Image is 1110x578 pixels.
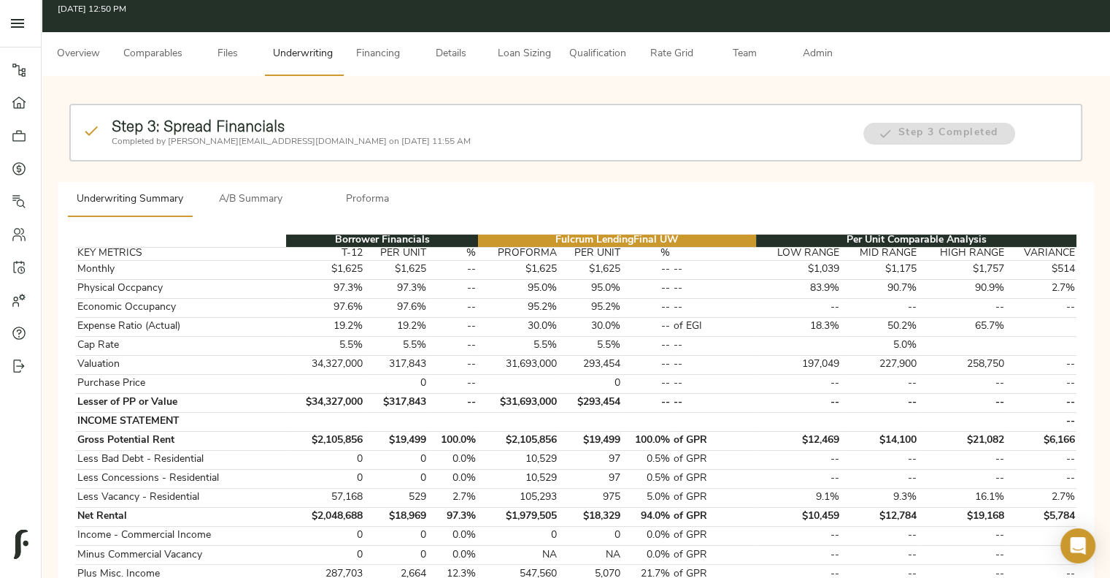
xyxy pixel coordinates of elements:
[478,355,559,374] td: 31,693,000
[75,355,286,374] td: Valuation
[558,298,622,317] td: 95.2%
[756,507,841,526] td: $10,459
[558,507,622,526] td: $18,329
[919,431,1006,450] td: $21,082
[364,247,428,260] th: PER UNIT
[364,374,428,393] td: 0
[75,279,286,298] td: Physical Occpancy
[1006,260,1076,279] td: $514
[756,298,841,317] td: --
[478,526,559,545] td: 0
[919,488,1006,507] td: 16.1%
[364,336,428,355] td: 5.5%
[75,546,286,565] td: Minus Commercial Vacancy
[286,279,364,298] td: 97.3%
[756,431,841,450] td: $12,469
[919,507,1006,526] td: $19,168
[841,526,919,545] td: --
[558,247,622,260] th: PER UNIT
[428,393,477,412] td: --
[286,247,364,260] th: T-12
[273,45,333,64] span: Underwriting
[478,546,559,565] td: NA
[558,355,622,374] td: 293,454
[623,526,672,545] td: 0.0%
[478,488,559,507] td: 105,293
[841,507,919,526] td: $12,784
[364,469,428,488] td: 0
[428,355,477,374] td: --
[1006,546,1076,565] td: --
[428,317,477,336] td: --
[756,279,841,298] td: 83.9%
[672,507,757,526] td: of GPR
[364,450,428,469] td: 0
[672,260,757,279] td: --
[558,279,622,298] td: 95.0%
[364,355,428,374] td: 317,843
[558,488,622,507] td: 975
[478,507,559,526] td: $1,979,505
[428,279,477,298] td: --
[286,393,364,412] td: $34,327,000
[75,507,286,526] td: Net Rental
[428,469,477,488] td: 0.0%
[644,45,699,64] span: Rate Grid
[75,412,286,431] td: INCOME STATEMENT
[75,469,286,488] td: Less Concessions - Residential
[112,135,849,148] p: Completed by [PERSON_NAME][EMAIL_ADDRESS][DOMAIN_NAME] on [DATE] 11:55 AM
[841,355,919,374] td: 227,900
[364,431,428,450] td: $19,499
[364,507,428,526] td: $18,969
[841,488,919,507] td: 9.3%
[841,546,919,565] td: --
[919,279,1006,298] td: 90.9%
[286,336,364,355] td: 5.5%
[75,393,286,412] td: Lesser of PP or Value
[428,526,477,545] td: 0.0%
[672,450,757,469] td: of GPR
[200,45,255,64] span: Files
[756,260,841,279] td: $1,039
[623,336,672,355] td: --
[623,260,672,279] td: --
[428,374,477,393] td: --
[364,279,428,298] td: 97.3%
[558,260,622,279] td: $1,625
[919,374,1006,393] td: --
[841,374,919,393] td: --
[75,488,286,507] td: Less Vacancy - Residential
[623,393,672,412] td: --
[1006,355,1076,374] td: --
[623,488,672,507] td: 5.0%
[478,235,757,248] th: Fulcrum Lending Final UW
[286,546,364,565] td: 0
[756,247,841,260] th: LOW RANGE
[919,317,1006,336] td: 65.7%
[286,488,364,507] td: 57,168
[756,488,841,507] td: 9.1%
[841,431,919,450] td: $14,100
[672,298,757,317] td: --
[569,45,626,64] span: Qualification
[286,469,364,488] td: 0
[75,298,286,317] td: Economic Occupancy
[478,260,559,279] td: $1,625
[1006,526,1076,545] td: --
[672,526,757,545] td: of GPR
[919,546,1006,565] td: --
[672,546,757,565] td: of GPR
[558,469,622,488] td: 97
[478,298,559,317] td: 95.2%
[919,393,1006,412] td: --
[558,526,622,545] td: 0
[350,45,406,64] span: Financing
[75,260,286,279] td: Monthly
[558,450,622,469] td: 97
[672,317,757,336] td: of EGI
[623,298,672,317] td: --
[623,279,672,298] td: --
[672,393,757,412] td: --
[364,260,428,279] td: $1,625
[75,336,286,355] td: Cap Rate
